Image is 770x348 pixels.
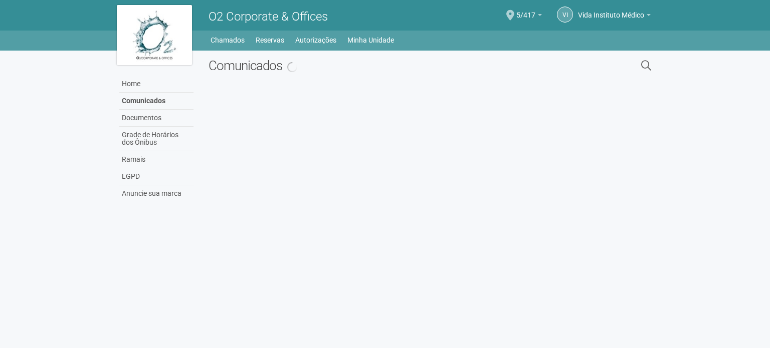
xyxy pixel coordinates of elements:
[578,13,651,21] a: Vida Instituto Médico
[119,76,194,93] a: Home
[256,33,284,47] a: Reservas
[347,33,394,47] a: Minha Unidade
[295,33,336,47] a: Autorizações
[516,2,535,19] span: 5/417
[578,2,644,19] span: Vida Instituto Médico
[119,127,194,151] a: Grade de Horários dos Ônibus
[119,168,194,185] a: LGPD
[209,10,328,24] span: O2 Corporate & Offices
[211,33,245,47] a: Chamados
[287,62,297,72] img: spinner.png
[119,151,194,168] a: Ramais
[557,7,573,23] a: VI
[119,110,194,127] a: Documentos
[209,58,538,73] h2: Comunicados
[119,93,194,110] a: Comunicados
[117,5,192,65] img: logo.jpg
[516,13,542,21] a: 5/417
[119,185,194,202] a: Anuncie sua marca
